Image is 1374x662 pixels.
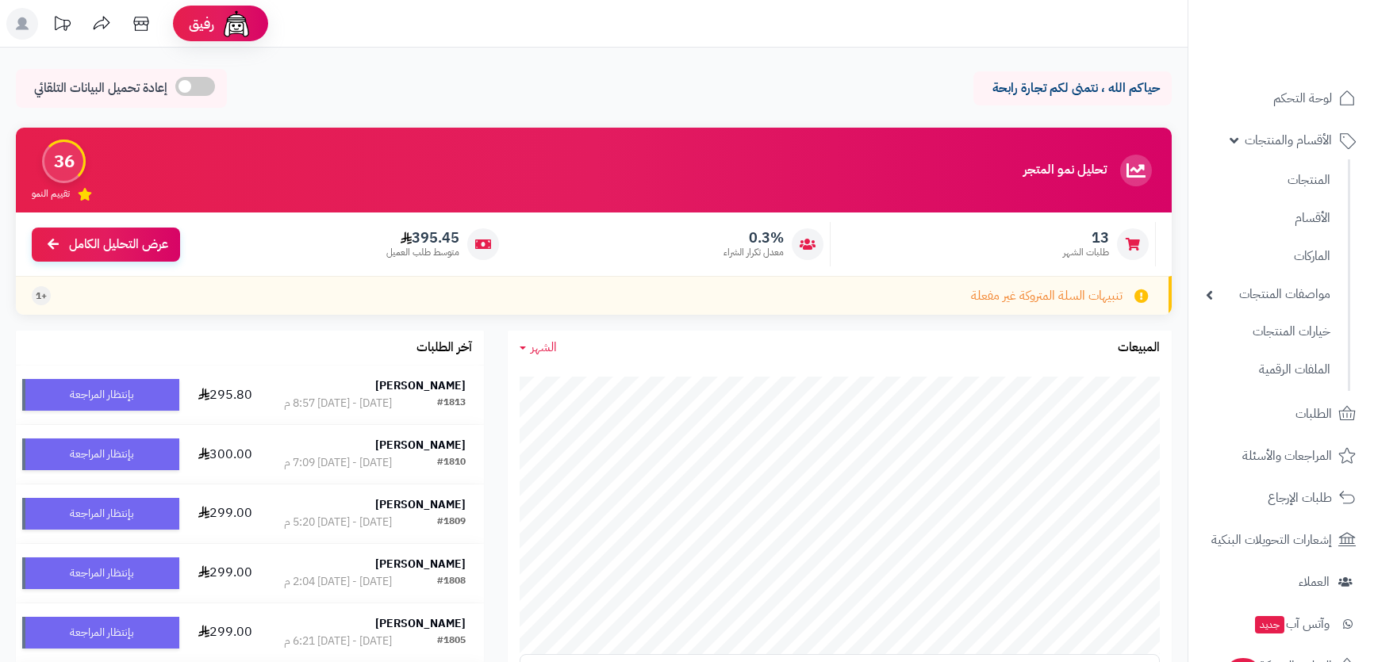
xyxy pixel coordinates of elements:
[520,339,557,357] a: الشهر
[1198,521,1364,559] a: إشعارات التحويلات البنكية
[386,246,459,259] span: متوسط طلب العميل
[1273,87,1332,109] span: لوحة التحكم
[1198,395,1364,433] a: الطلبات
[69,235,168,254] span: عرض التحليل الكامل
[284,396,392,411] div: [DATE] - [DATE] 8:57 م
[437,574,466,590] div: #1808
[971,287,1123,305] span: تنبيهات السلة المتروكة غير مفعلة
[437,396,466,411] div: #1813
[284,515,392,530] div: [DATE] - [DATE] 5:20 م
[1198,163,1338,197] a: المنتجات
[1063,246,1109,259] span: طلبات الشهر
[1245,129,1332,151] span: الأقسام والمنتجات
[1198,563,1364,601] a: العملاء
[32,187,70,201] span: تقييم النمو
[437,515,466,530] div: #1809
[723,246,784,259] span: معدل تكرار الشراء
[1211,529,1332,551] span: إشعارات التحويلات البنكية
[375,496,466,513] strong: [PERSON_NAME]
[437,455,466,471] div: #1810
[42,8,82,44] a: تحديثات المنصة
[1299,571,1330,593] span: العملاء
[22,557,179,589] div: بإنتظار المراجعة
[221,8,252,40] img: ai-face.png
[22,379,179,411] div: بإنتظار المراجعة
[284,633,392,649] div: [DATE] - [DATE] 6:21 م
[1253,613,1330,635] span: وآتس آب
[1295,403,1332,425] span: الطلبات
[22,617,179,649] div: بإنتظار المراجعة
[1198,239,1338,274] a: الماركات
[1198,79,1364,117] a: لوحة التحكم
[189,14,214,33] span: رفيق
[1118,341,1160,355] h3: المبيعات
[1198,201,1338,235] a: الأقسام
[531,338,557,357] span: الشهر
[375,615,466,632] strong: [PERSON_NAME]
[186,603,267,662] td: 299.00
[1198,353,1338,387] a: الملفات الرقمية
[186,544,267,603] td: 299.00
[1242,445,1332,467] span: المراجعات والأسئلة
[284,574,392,590] div: [DATE] - [DATE] 2:04 م
[36,289,47,303] span: +1
[1023,163,1107,178] h3: تحليل نمو المتجر
[1063,229,1109,247] span: 13
[284,455,392,471] div: [DATE] - [DATE] 7:09 م
[1198,277,1338,312] a: مواصفات المنتجات
[375,377,466,394] strong: [PERSON_NAME]
[1268,487,1332,509] span: طلبات الإرجاع
[375,437,466,453] strong: [PERSON_NAME]
[386,229,459,247] span: 395.45
[34,79,167,98] span: إعادة تحميل البيانات التلقائي
[375,556,466,572] strong: [PERSON_NAME]
[416,341,472,355] h3: آخر الطلبات
[186,484,267,543] td: 299.00
[723,229,784,247] span: 0.3%
[22,498,179,530] div: بإنتظار المراجعة
[1198,479,1364,517] a: طلبات الإرجاع
[1198,437,1364,475] a: المراجعات والأسئلة
[186,425,267,484] td: 300.00
[1198,605,1364,643] a: وآتس آبجديد
[985,79,1160,98] p: حياكم الله ، نتمنى لكم تجارة رابحة
[186,365,267,424] td: 295.80
[1198,315,1338,349] a: خيارات المنتجات
[32,228,180,262] a: عرض التحليل الكامل
[22,438,179,470] div: بإنتظار المراجعة
[437,633,466,649] div: #1805
[1255,616,1284,633] span: جديد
